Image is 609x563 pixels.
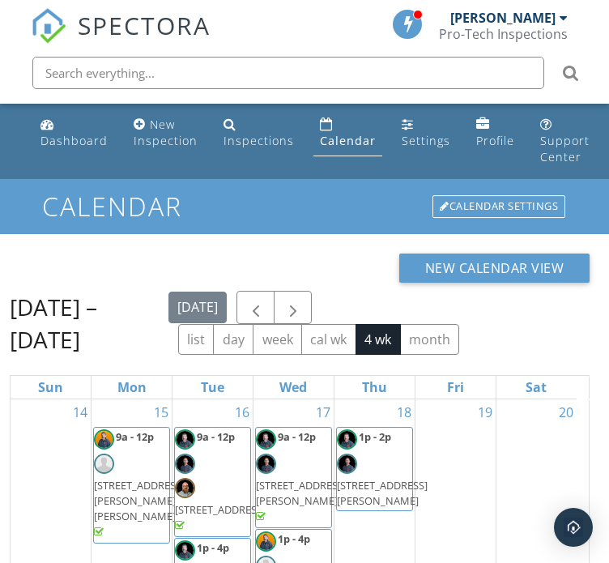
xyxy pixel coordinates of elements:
[232,399,253,425] a: Go to September 16, 2025
[94,429,114,450] img: duvan.png
[175,478,195,498] img: 25.png
[31,22,211,56] a: SPECTORA
[534,110,596,173] a: Support Center
[236,291,275,324] button: Previous
[151,399,172,425] a: Go to September 15, 2025
[399,254,590,283] button: New Calendar View
[256,429,347,524] a: 9a - 12p [STREET_ADDRESS][PERSON_NAME]
[402,133,450,148] div: Settings
[94,429,185,540] a: 9a - 12p [STREET_ADDRESS][PERSON_NAME][PERSON_NAME]
[276,376,310,399] a: Wednesday
[337,429,357,450] img: 18.png
[134,117,198,148] div: New Inspection
[198,376,228,399] a: Tuesday
[175,429,266,533] a: 9a - 12p [STREET_ADDRESS]
[42,192,567,220] h1: Calendar
[256,531,276,552] img: duvan.png
[175,502,266,517] span: [STREET_ADDRESS]
[359,429,391,444] span: 1p - 2p
[217,110,300,156] a: Inspections
[10,291,168,356] h2: [DATE] – [DATE]
[31,8,66,44] img: The Best Home Inspection Software - Spectora
[278,429,316,444] span: 9a - 12p
[394,399,415,425] a: Go to September 18, 2025
[197,540,229,555] span: 1p - 4p
[556,399,577,425] a: Go to September 20, 2025
[336,427,413,512] a: 1p - 2p [STREET_ADDRESS][PERSON_NAME]
[278,531,310,546] span: 1p - 4p
[444,376,467,399] a: Friday
[93,427,170,544] a: 9a - 12p [STREET_ADDRESS][PERSON_NAME][PERSON_NAME]
[337,429,428,509] a: 1p - 2p [STREET_ADDRESS][PERSON_NAME]
[313,399,334,425] a: Go to September 17, 2025
[400,324,460,356] button: month
[35,376,66,399] a: Sunday
[554,508,593,547] div: Open Intercom Messenger
[475,399,496,425] a: Go to September 19, 2025
[476,133,514,148] div: Profile
[255,427,332,528] a: 9a - 12p [STREET_ADDRESS][PERSON_NAME]
[197,429,235,444] span: 9a - 12p
[450,10,556,26] div: [PERSON_NAME]
[313,110,382,156] a: Calendar
[70,399,91,425] a: Go to September 14, 2025
[175,429,195,450] img: 18.png
[540,133,590,164] div: Support Center
[274,291,312,324] button: Next
[32,57,544,89] input: Search everything...
[470,110,521,156] a: Profile
[320,133,376,148] div: Calendar
[94,478,185,523] span: [STREET_ADDRESS][PERSON_NAME][PERSON_NAME]
[213,324,253,356] button: day
[116,429,154,444] span: 9a - 12p
[522,376,550,399] a: Saturday
[395,110,457,156] a: Settings
[439,26,568,42] div: Pro-Tech Inspections
[40,133,108,148] div: Dashboard
[356,324,401,356] button: 4 wk
[431,194,567,220] a: Calendar Settings
[256,478,347,508] span: [STREET_ADDRESS][PERSON_NAME]
[127,110,204,156] a: New Inspection
[34,110,114,156] a: Dashboard
[175,540,195,561] img: 18.png
[432,195,565,218] div: Calendar Settings
[359,376,390,399] a: Thursday
[253,324,302,356] button: week
[337,454,357,474] img: 29.png
[78,8,211,42] span: SPECTORA
[175,454,195,474] img: 29.png
[224,133,294,148] div: Inspections
[337,478,428,508] span: [STREET_ADDRESS][PERSON_NAME]
[178,324,215,356] button: list
[168,292,228,323] button: [DATE]
[256,429,276,450] img: 18.png
[301,324,356,356] button: cal wk
[174,427,251,537] a: 9a - 12p [STREET_ADDRESS]
[114,376,150,399] a: Monday
[94,454,114,474] img: default-user-f0147aede5fd5fa78ca7ade42f37bd4542148d508eef1c3d3ea960f66861d68b.jpg
[256,454,276,474] img: 29.png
